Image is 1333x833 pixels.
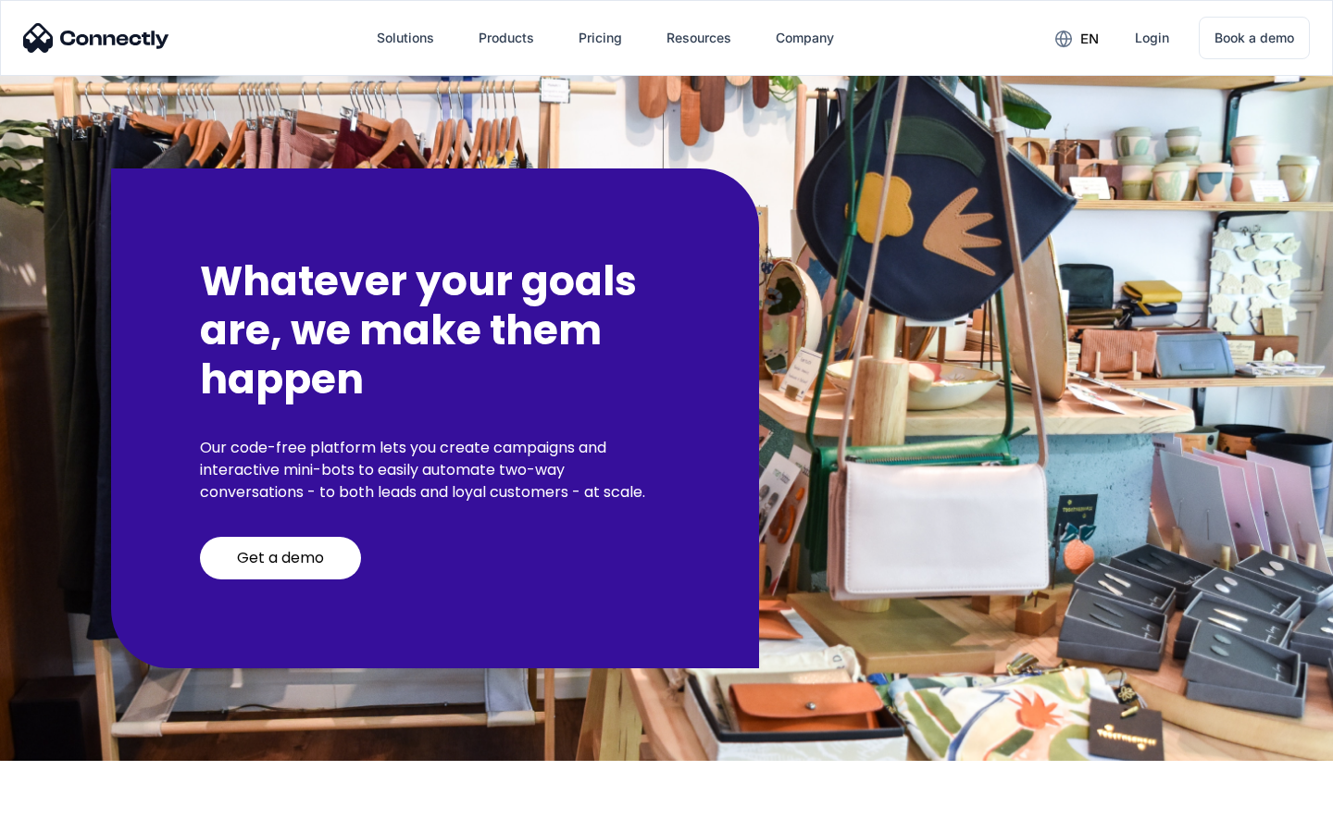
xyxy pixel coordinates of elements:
[579,25,622,51] div: Pricing
[776,25,834,51] div: Company
[200,257,670,404] h2: Whatever your goals are, we make them happen
[377,25,434,51] div: Solutions
[666,25,731,51] div: Resources
[237,549,324,567] div: Get a demo
[1080,26,1099,52] div: en
[1135,25,1169,51] div: Login
[200,537,361,579] a: Get a demo
[200,437,670,504] p: Our code-free platform lets you create campaigns and interactive mini-bots to easily automate two...
[23,23,169,53] img: Connectly Logo
[1120,16,1184,60] a: Login
[19,801,111,827] aside: Language selected: English
[479,25,534,51] div: Products
[37,801,111,827] ul: Language list
[564,16,637,60] a: Pricing
[1199,17,1310,59] a: Book a demo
